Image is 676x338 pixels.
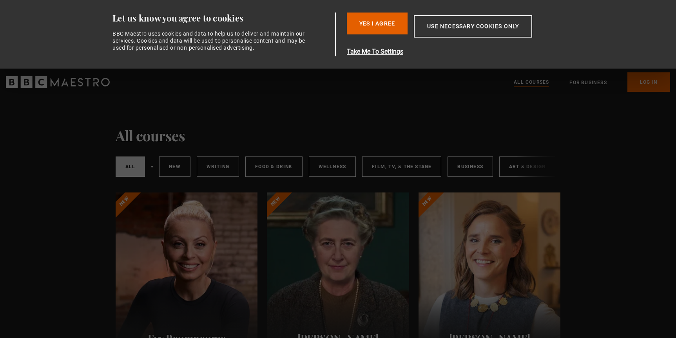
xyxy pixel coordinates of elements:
[6,76,110,88] svg: BBC Maestro
[362,156,441,177] a: Film, TV, & The Stage
[569,79,607,86] a: For business
[245,156,302,177] a: Food & Drink
[448,156,493,177] a: Business
[309,156,356,177] a: Wellness
[197,156,239,177] a: Writing
[347,47,569,56] button: Take Me To Settings
[112,13,332,24] div: Let us know you agree to cookies
[514,78,549,87] a: All Courses
[499,156,555,177] a: Art & Design
[116,127,185,144] h1: All courses
[414,15,532,38] button: Use necessary cookies only
[159,156,190,177] a: New
[112,30,310,52] div: BBC Maestro uses cookies and data to help us to deliver and maintain our services. Cookies and da...
[514,72,670,92] nav: Primary
[627,72,670,92] a: Log In
[347,13,408,34] button: Yes I Agree
[116,156,145,177] a: All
